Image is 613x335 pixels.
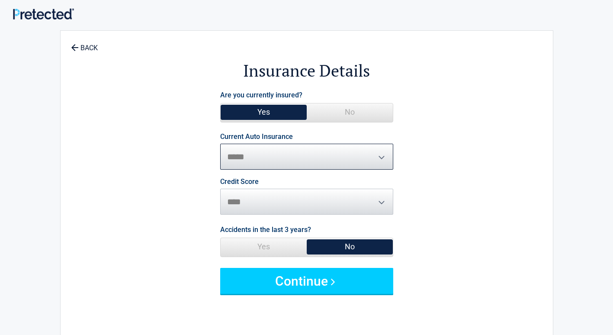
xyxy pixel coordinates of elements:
label: Credit Score [220,178,259,185]
label: Are you currently insured? [220,89,302,101]
span: Yes [221,103,307,121]
a: BACK [69,36,99,52]
label: Current Auto Insurance [220,133,293,140]
h2: Insurance Details [108,60,505,82]
img: Main Logo [13,8,74,19]
span: Yes [221,238,307,255]
button: Continue [220,268,393,294]
label: Accidents in the last 3 years? [220,224,311,235]
span: No [307,103,393,121]
span: No [307,238,393,255]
